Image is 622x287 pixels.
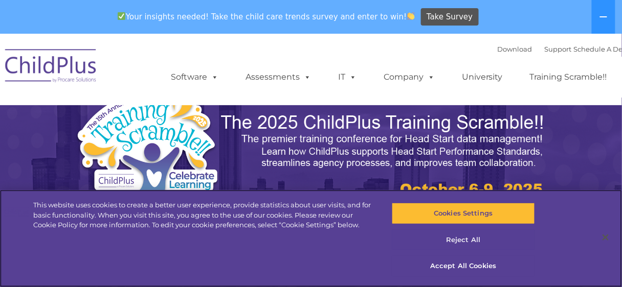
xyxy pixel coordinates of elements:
[139,67,170,75] span: Last name
[427,8,473,26] span: Take Survey
[161,67,229,87] a: Software
[407,12,415,20] img: 👏
[113,7,419,27] span: Your insights needed! Take the child care trends survey and enter to win!
[328,67,367,87] a: IT
[498,45,532,53] a: Download
[33,200,373,230] div: This website uses cookies to create a better user experience, provide statistics about user visit...
[392,255,535,277] button: Accept All Cookies
[392,203,535,224] button: Cookies Settings
[545,45,572,53] a: Support
[118,12,125,20] img: ✅
[421,8,479,26] a: Take Survey
[520,67,617,87] a: Training Scramble!!
[235,67,321,87] a: Assessments
[392,229,535,251] button: Reject All
[452,67,513,87] a: University
[594,226,617,249] button: Close
[139,109,183,117] span: Phone number
[373,67,445,87] a: Company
